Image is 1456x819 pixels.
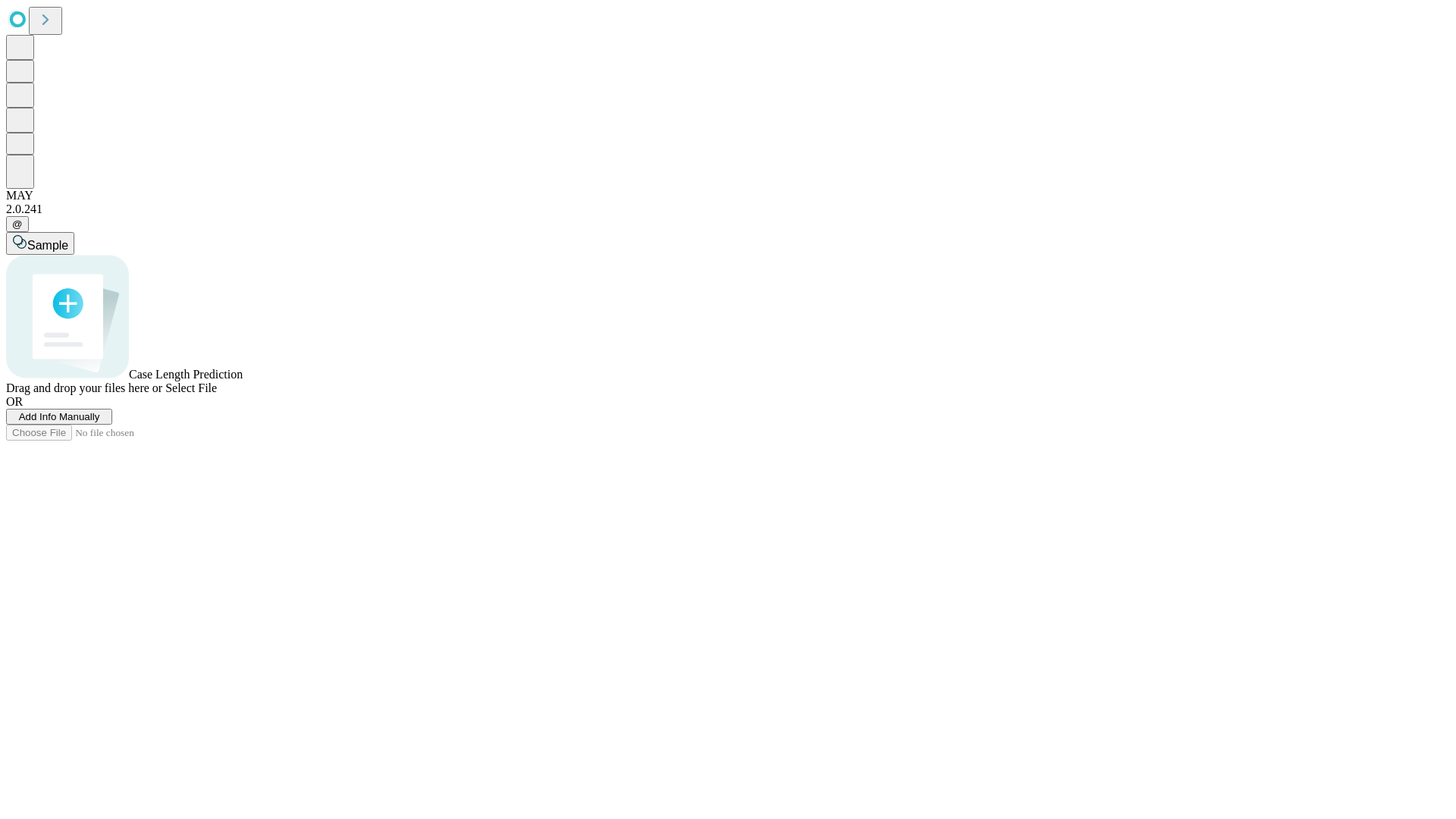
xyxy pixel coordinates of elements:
span: Add Info Manually [19,411,100,422]
div: MAY [6,189,1450,202]
button: Sample [6,232,74,255]
span: Select File [165,381,217,394]
button: Add Info Manually [6,409,112,425]
span: Drag and drop your files here or [6,381,162,394]
span: OR [6,395,23,408]
button: @ [6,216,29,232]
span: Case Length Prediction [129,368,243,381]
div: 2.0.241 [6,202,1450,216]
span: @ [12,218,23,230]
span: Sample [27,239,68,252]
